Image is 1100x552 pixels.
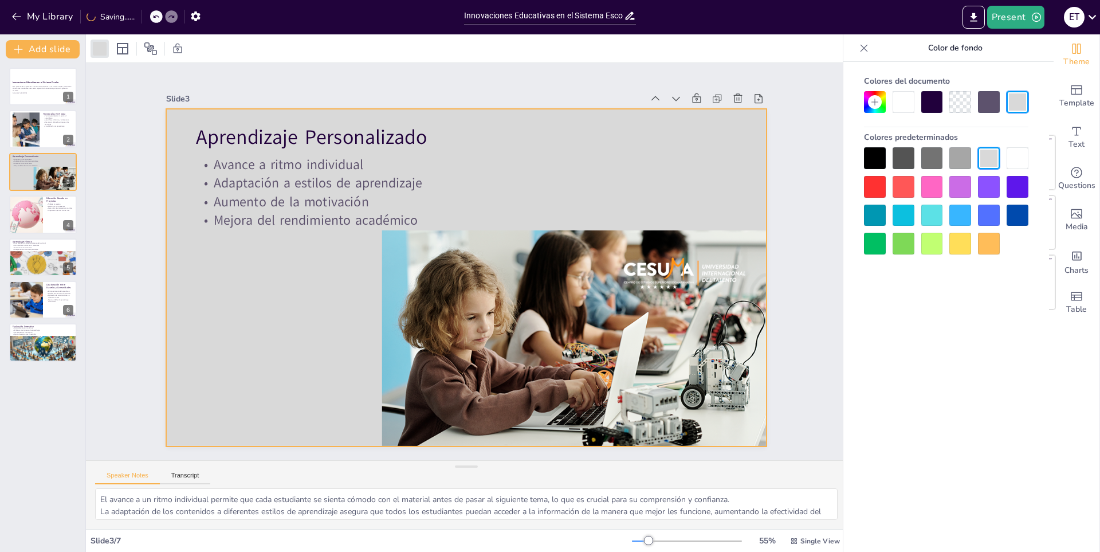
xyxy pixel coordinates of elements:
[13,160,73,162] p: Adaptación a estilos de aprendizaje
[43,121,73,125] p: Recursos multimedia enriquecen las lecciones
[13,332,73,334] p: Mentalidad de crecimiento
[9,323,77,361] div: 7
[1064,7,1085,28] div: e t
[43,125,73,127] p: Flexibilidad en el aprendizaje
[13,165,73,167] p: Mejora del rendimiento académico
[46,197,73,203] p: Educación Basada en Proyectos
[1063,56,1090,68] span: Theme
[46,292,73,295] p: Fortalecimiento de la comunidad
[1054,282,1099,323] div: Add a table
[13,85,73,92] p: Este presentación explora las innovaciones educativas en el sistema escolar, destacando cómo esta...
[13,327,73,330] p: Retroalimentación continua
[13,325,73,328] p: Evaluación Formativa
[464,7,624,24] input: Insert title
[9,281,77,319] div: 6
[63,305,73,315] div: 6
[46,299,73,303] p: Oportunidades de aprendizaje adicionales
[63,348,73,358] div: 7
[166,93,642,104] div: Slide 3
[63,177,73,187] div: 3
[13,242,73,244] p: Combinación de enseñanza presencial y virtual
[1054,241,1099,282] div: Add charts and graphs
[46,210,73,212] p: Preparación para el mundo real
[160,472,211,484] button: Transcript
[1054,117,1099,158] div: Add text boxes
[43,115,73,119] p: Tecnologías digitales mejoran el aprendizaje
[63,263,73,273] div: 5
[197,211,736,230] p: Mejora del rendimiento académico
[63,92,73,102] div: 1
[1064,6,1085,29] button: e t
[13,334,73,336] p: Ajuste de estrategias de estudio
[1054,76,1099,117] div: Add ready made slides
[43,119,73,121] p: Aprendizaje dinámico y colaborativo
[13,158,73,160] p: Avance a ritmo individual
[1054,34,1099,76] div: Change the overall theme
[13,81,59,84] strong: Innovaciones Educativas en el Sistema Escolar
[1054,199,1099,241] div: Add images, graphics, shapes or video
[46,203,73,206] p: Trabajo en equipo
[1058,179,1095,192] span: Questions
[46,208,73,210] p: Desarrollo de competencias sociales
[987,6,1044,29] button: Present
[113,40,132,58] div: Layout
[197,174,736,193] p: Adaptación a estilos de aprendizaje
[63,135,73,145] div: 2
[928,42,983,53] font: Color de fondo
[13,244,73,246] p: Flexibilidad en el acceso a materiales
[46,283,73,289] p: Colaboración entre Escuelas y Comunidades
[1066,303,1087,316] span: Table
[864,76,950,87] font: Colores del documento
[864,132,958,143] font: Colores predeterminados
[9,7,78,26] button: My Library
[1059,97,1094,109] span: Template
[9,110,77,148] div: 2
[9,195,77,233] div: 4
[9,68,77,105] div: 1
[800,537,840,546] span: Single View
[962,6,985,29] button: Export to PowerPoint
[753,535,781,546] div: 55 %
[13,248,73,250] p: Adaptación a estilos de aprendizaje
[13,246,73,249] p: Fomento de la autonomía
[9,153,77,191] div: 3
[63,220,73,230] div: 4
[144,42,158,56] span: Position
[13,330,73,332] p: Enfoque en el proceso de aprendizaje
[46,205,73,208] p: Resolución de problemas
[197,193,736,212] p: Aumento de la motivación
[13,240,73,243] p: Aprendizaje Híbrido
[43,112,73,115] p: Tecnologías en el Aula
[13,162,73,165] p: Aumento de la motivación
[95,472,160,484] button: Speaker Notes
[13,92,73,94] p: Generated with [URL]
[1064,264,1089,277] span: Charts
[1068,138,1085,151] span: Text
[9,238,77,276] div: 5
[87,11,135,22] div: Saving......
[6,40,80,58] button: Add slide
[91,535,632,546] div: Slide 3 / 7
[1054,158,1099,199] div: Get real-time input from your audience
[13,155,73,158] p: Aprendizaje Personalizado
[1066,221,1088,233] span: Media
[197,155,736,174] p: Avance a ritmo individual
[197,123,736,151] p: Aprendizaje Personalizado
[46,295,73,299] p: Aplicación de conocimientos en contextos reales
[95,488,838,520] textarea: El avance a un ritmo individual permite que cada estudiante se sienta cómodo con el material ante...
[46,291,73,293] p: Enriquecimiento del aprendizaje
